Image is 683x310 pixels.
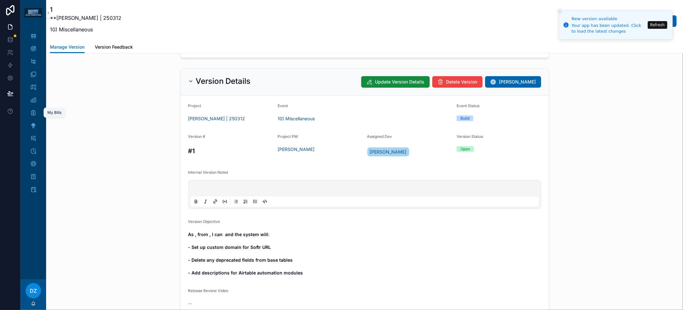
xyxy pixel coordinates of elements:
[188,146,273,156] h3: #1
[460,146,470,152] div: Open
[278,103,288,108] span: Event
[361,76,430,88] button: Update Version Details
[50,41,85,53] a: Manage Version
[446,79,477,85] span: Delete Version
[648,21,667,29] button: Refresh
[432,76,483,88] button: Delete Version
[95,44,133,50] span: Version Feedback
[196,76,251,86] h2: Version Details
[188,170,228,175] span: Internal Version Notes
[20,26,46,203] div: scrollable content
[557,8,563,15] button: Close toast
[30,287,37,295] span: DZ
[457,134,483,139] span: Version Status
[278,146,314,153] a: [PERSON_NAME]
[572,23,646,34] div: Your app has been updated. Click to load the latest changes
[188,288,229,293] span: Release Review Video
[485,76,541,88] button: [PERSON_NAME]
[375,79,425,85] span: Update Version Details
[50,5,121,14] h1: 1
[188,232,303,275] strong: As , from , I can and the system will: - Set up custom domain for Softr URL - Delete any deprecat...
[370,149,407,155] span: [PERSON_NAME]
[50,14,121,22] p: **[PERSON_NAME] | 250312
[572,16,646,22] div: New version available
[367,134,392,139] span: Assigned Dev
[188,115,245,122] a: [PERSON_NAME] | 250312
[367,147,409,156] a: [PERSON_NAME]
[50,26,121,33] p: 10) Miscellaneous
[188,219,220,224] span: Version Objective
[95,41,133,54] a: Version Feedback
[499,79,536,85] span: [PERSON_NAME]
[460,115,469,121] div: Build
[188,134,206,139] span: Version #
[278,134,298,139] span: Project PM
[47,110,61,115] div: My Bills
[278,115,315,122] a: 10) Miscellaneous
[188,300,192,307] span: --
[50,44,85,50] span: Manage Version
[24,8,42,18] img: App logo
[188,103,201,108] span: Project
[457,103,479,108] span: Event Status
